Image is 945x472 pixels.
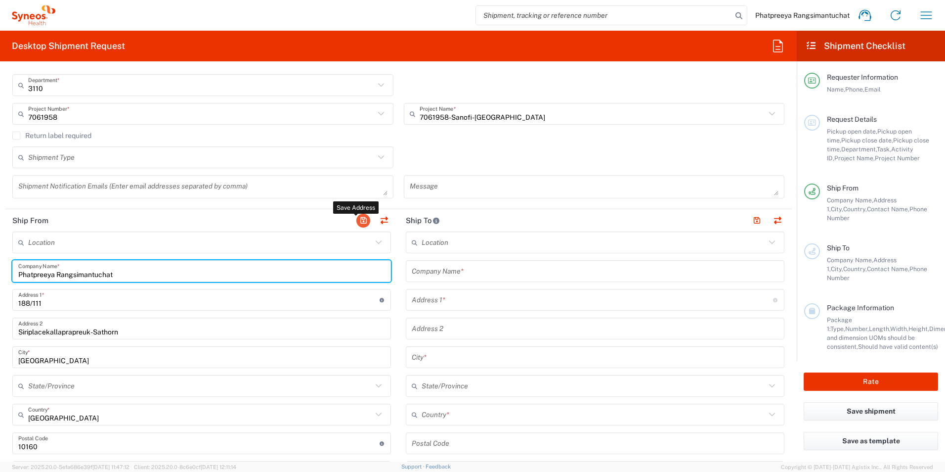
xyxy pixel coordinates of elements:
[781,463,933,472] span: Copyright © [DATE]-[DATE] Agistix Inc., All Rights Reserved
[869,325,890,332] span: Length,
[201,464,236,470] span: [DATE] 12:11:14
[830,325,845,332] span: Type,
[12,132,91,140] label: Return label required
[406,216,440,226] h2: Ship To
[827,73,898,81] span: Requester Information
[831,265,843,273] span: City,
[12,216,48,226] h2: Ship From
[843,265,867,273] span: Country,
[843,205,867,213] span: Country,
[827,256,873,264] span: Company Name,
[827,196,873,204] span: Company Name,
[831,205,843,213] span: City,
[755,11,850,20] span: Phatpreeya Rangsimantuchat
[476,6,732,25] input: Shipment, tracking or reference number
[134,464,236,470] span: Client: 2025.20.0-8c6e0cf
[875,154,920,162] span: Project Number
[845,86,864,93] span: Phone,
[834,154,875,162] span: Project Name,
[908,325,929,332] span: Height,
[827,316,852,332] span: Package 1:
[804,373,938,391] button: Rate
[827,304,894,312] span: Package Information
[401,464,426,470] a: Support
[841,145,877,153] span: Department,
[827,115,877,123] span: Request Details
[864,86,881,93] span: Email
[867,205,909,213] span: Contact Name,
[804,432,938,450] button: Save as template
[827,86,845,93] span: Name,
[858,343,938,350] span: Should have valid content(s)
[827,128,877,135] span: Pickup open date,
[841,137,893,144] span: Pickup close date,
[890,325,908,332] span: Width,
[845,325,869,332] span: Number,
[806,40,905,52] h2: Shipment Checklist
[877,145,891,153] span: Task,
[867,265,909,273] span: Contact Name,
[12,40,125,52] h2: Desktop Shipment Request
[426,464,451,470] a: Feedback
[12,464,129,470] span: Server: 2025.20.0-5efa686e39f
[804,402,938,421] button: Save shipment
[827,244,850,252] span: Ship To
[92,464,129,470] span: [DATE] 11:47:12
[827,184,859,192] span: Ship From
